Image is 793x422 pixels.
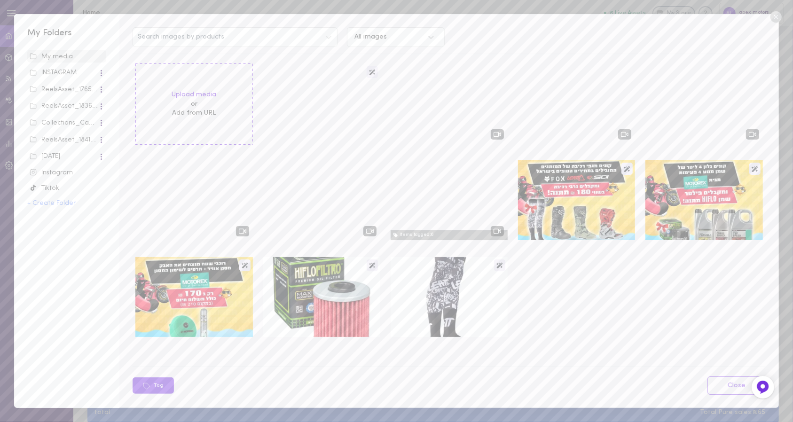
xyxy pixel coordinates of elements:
div: Search images by productsAll imagesUpload mediaorAdd from URLimageItems tagged:6imageimageimageim... [119,14,778,407]
div: [DATE] [30,152,98,161]
div: My media [30,52,104,62]
div: Tiktok [30,184,104,193]
button: Tag [133,377,174,394]
a: Close [707,376,766,395]
div: ReelsAsset_17653_3699 [30,85,98,94]
span: or [172,100,217,109]
div: Collections_Campaigner [30,118,98,128]
div: ReelsAsset_18368_3699 [30,102,98,111]
label: Upload media [172,90,217,100]
button: + Create Folder [27,200,76,207]
div: ReelsAsset_18414_3699 [30,135,98,145]
span: My Folders [27,29,72,38]
span: Search images by products [138,34,224,40]
div: All images [354,34,387,40]
img: Feedback Button [756,380,770,394]
span: Add from URL [173,109,216,117]
div: Instagram [30,168,104,178]
div: INSTAGRAM [30,68,98,78]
